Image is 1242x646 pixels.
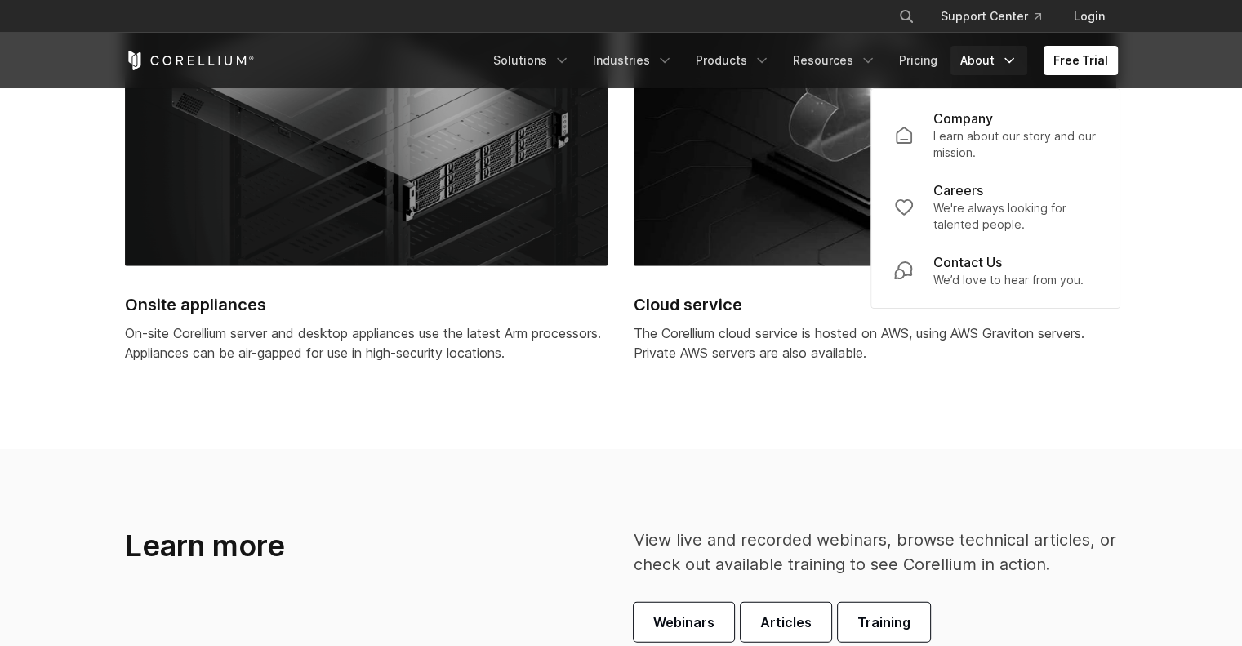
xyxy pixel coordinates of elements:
p: Learn about our story and our mission. [933,128,1097,161]
button: Search [892,2,921,31]
p: The Corellium cloud service is hosted on AWS, using AWS Graviton servers. Private AWS servers are... [634,323,1116,363]
div: Navigation Menu [483,46,1118,75]
span: Training [857,613,910,632]
p: We’d love to hear from you. [933,272,1084,288]
a: Support Center [928,2,1054,31]
p: Company [933,109,993,128]
a: Webinars [634,603,734,642]
a: Corellium Home [125,51,255,70]
a: Industries [583,46,683,75]
a: Solutions [483,46,580,75]
span: Webinars [653,613,714,632]
a: Company Learn about our story and our mission. [881,99,1110,171]
a: Products [686,46,780,75]
div: Navigation Menu [879,2,1118,31]
a: Articles [741,603,831,642]
a: Free Trial [1044,46,1118,75]
a: Login [1061,2,1118,31]
span: Articles [760,613,812,632]
a: Pricing [889,46,947,75]
h3: Learn more [125,528,543,564]
span: View live and recorded webinars, browse technical articles, or check out available training to se... [634,530,1116,574]
p: On-site Corellium server and desktop appliances use the latest Arm processors. Appliances can be ... [125,323,608,363]
h2: Onsite appliances [125,292,608,317]
p: Careers [933,180,983,200]
a: Training [838,603,930,642]
a: Careers We're always looking for talented people. [881,171,1110,243]
a: About [950,46,1027,75]
a: Resources [783,46,886,75]
h2: Cloud service [634,292,1116,317]
a: Contact Us We’d love to hear from you. [881,243,1110,298]
p: We're always looking for talented people. [933,200,1097,233]
p: Contact Us [933,252,1002,272]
